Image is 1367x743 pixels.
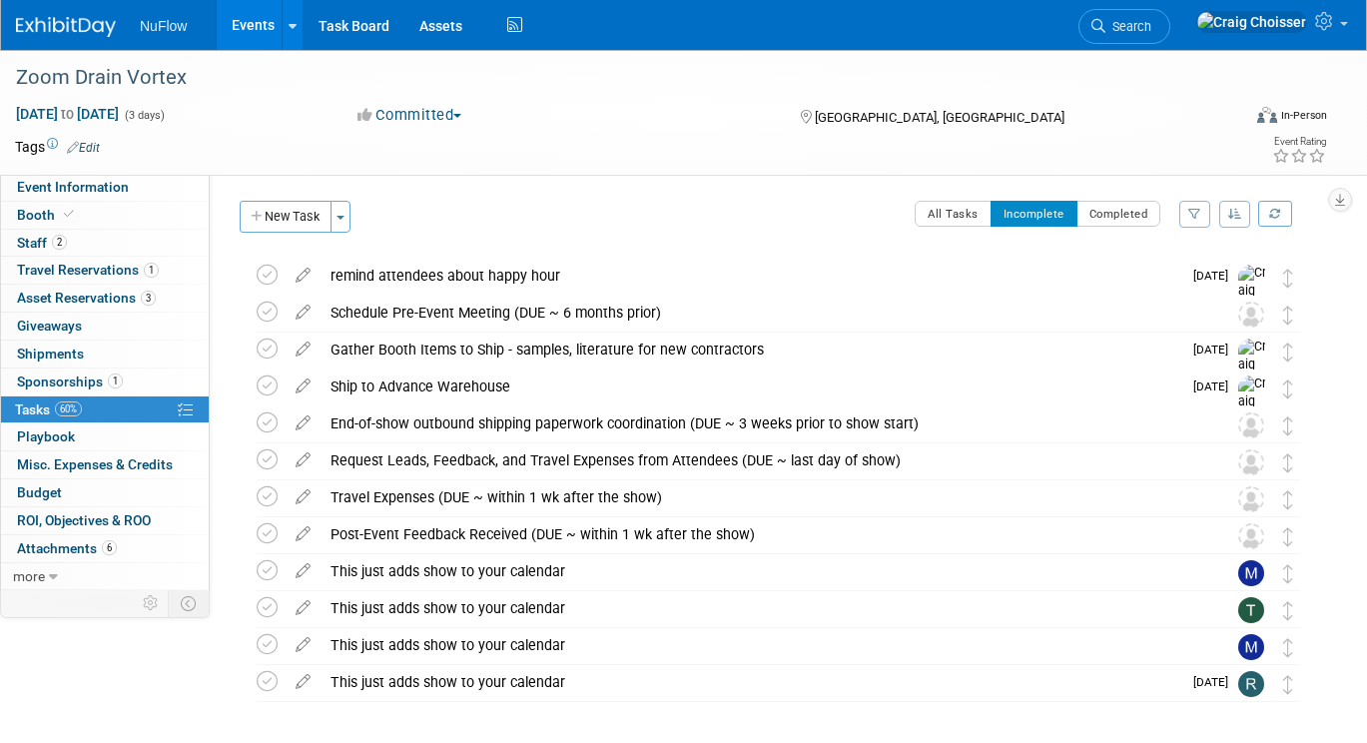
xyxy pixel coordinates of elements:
[1,230,209,257] a: Staff2
[1,396,209,423] a: Tasks60%
[321,517,1198,551] div: Post-Event Feedback Received (DUE ~ within 1 wk after the show)
[15,401,82,417] span: Tasks
[1238,265,1268,336] img: Craig Choisser
[1,285,209,312] a: Asset Reservations3
[350,105,469,126] button: Committed
[1283,306,1293,325] i: Move task
[1,369,209,395] a: Sponsorships1
[1238,597,1264,623] img: Tom Bowman
[286,341,321,359] a: edit
[1238,671,1264,697] img: Ryan Klachko
[67,141,100,155] a: Edit
[169,590,210,616] td: Toggle Event Tabs
[815,110,1064,125] span: [GEOGRAPHIC_DATA], [GEOGRAPHIC_DATA]
[1283,343,1293,362] i: Move task
[1078,9,1170,44] a: Search
[1238,412,1264,438] img: Unassigned
[286,673,321,691] a: edit
[1257,107,1277,123] img: Format-Inperson.png
[1,257,209,284] a: Travel Reservations1
[1283,638,1293,657] i: Move task
[52,235,67,250] span: 2
[9,60,1215,96] div: Zoom Drain Vortex
[13,568,45,584] span: more
[1280,108,1327,123] div: In-Person
[286,304,321,322] a: edit
[17,346,84,362] span: Shipments
[1,507,209,534] a: ROI, Objectives & ROO
[1193,379,1238,393] span: [DATE]
[1,563,209,590] a: more
[17,179,129,195] span: Event Information
[321,628,1198,662] div: This just adds show to your calendar
[17,484,62,500] span: Budget
[1283,269,1293,288] i: Move task
[1,423,209,450] a: Playbook
[17,456,173,472] span: Misc. Expenses & Credits
[15,137,100,157] td: Tags
[321,443,1198,477] div: Request Leads, Feedback, and Travel Expenses from Attendees (DUE ~ last day of show)
[140,18,187,34] span: NuFlow
[17,428,75,444] span: Playbook
[991,201,1077,227] button: Incomplete
[321,480,1198,514] div: Travel Expenses (DUE ~ within 1 wk after the show)
[108,373,123,388] span: 1
[240,201,332,233] button: New Task
[1193,269,1238,283] span: [DATE]
[1283,675,1293,694] i: Move task
[286,267,321,285] a: edit
[1238,560,1264,586] img: Max Page
[55,401,82,416] span: 60%
[1,479,209,506] a: Budget
[286,599,321,617] a: edit
[1238,523,1264,549] img: Unassigned
[1238,375,1268,446] img: Craig Choisser
[1283,527,1293,546] i: Move task
[123,109,165,122] span: (3 days)
[134,590,169,616] td: Personalize Event Tab Strip
[1133,104,1327,134] div: Event Format
[321,333,1181,367] div: Gather Booth Items to Ship - samples, literature for new contractors
[144,263,159,278] span: 1
[58,106,77,122] span: to
[321,296,1198,330] div: Schedule Pre-Event Meeting (DUE ~ 6 months prior)
[1196,11,1307,33] img: Craig Choisser
[321,370,1181,403] div: Ship to Advance Warehouse
[915,201,992,227] button: All Tasks
[17,235,67,251] span: Staff
[17,318,82,334] span: Giveaways
[286,414,321,432] a: edit
[17,540,117,556] span: Attachments
[321,406,1198,440] div: End-of-show outbound shipping paperwork coordination (DUE ~ 3 weeks prior to show start)
[1283,379,1293,398] i: Move task
[286,636,321,654] a: edit
[1,535,209,562] a: Attachments6
[1,202,209,229] a: Booth
[17,373,123,389] span: Sponsorships
[1283,564,1293,583] i: Move task
[64,209,74,220] i: Booth reservation complete
[1193,675,1238,689] span: [DATE]
[1283,490,1293,509] i: Move task
[1238,339,1268,409] img: Craig Choisser
[1272,137,1326,147] div: Event Rating
[286,525,321,543] a: edit
[17,262,159,278] span: Travel Reservations
[286,488,321,506] a: edit
[286,451,321,469] a: edit
[1283,601,1293,620] i: Move task
[1238,449,1264,475] img: Unassigned
[1283,416,1293,435] i: Move task
[17,290,156,306] span: Asset Reservations
[141,291,156,306] span: 3
[321,665,1181,699] div: This just adds show to your calendar
[286,377,321,395] a: edit
[102,540,117,555] span: 6
[1076,201,1161,227] button: Completed
[1,174,209,201] a: Event Information
[321,591,1198,625] div: This just adds show to your calendar
[17,512,151,528] span: ROI, Objectives & ROO
[286,562,321,580] a: edit
[1283,453,1293,472] i: Move task
[321,554,1198,588] div: This just adds show to your calendar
